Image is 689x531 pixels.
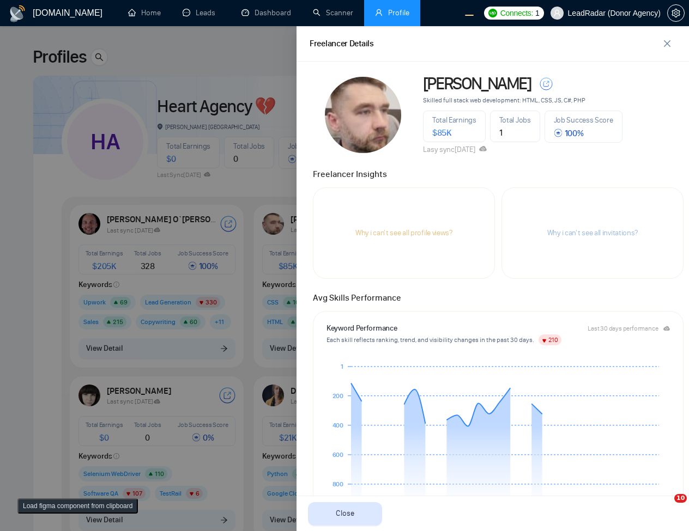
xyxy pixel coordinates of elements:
[659,39,675,48] span: close
[667,9,685,17] a: setting
[652,494,678,520] iframe: Intercom live chat
[554,128,584,138] span: 100 %
[499,127,503,138] span: 1
[333,451,344,459] tspan: 600
[310,37,374,51] div: Freelancer Details
[588,325,658,332] div: Last 30 days performance
[658,35,676,52] button: close
[488,9,497,17] img: upwork-logo.png
[375,9,383,16] span: user
[333,481,344,489] tspan: 800
[333,422,344,429] tspan: 400
[308,502,382,526] button: Close
[499,115,531,125] span: Total Jobs
[423,96,585,104] span: Skilled full stack web development: HTML, CSS, JS, C#, PHP
[327,334,670,345] article: Each skill reflects ranking, trend, and visibility changes in the past 30 days.
[355,229,452,237] article: Why i can't see all profile views?
[9,5,26,22] img: logo
[325,77,401,153] img: c1GnP6tI2fZeTQoaPakNCGSbttlxY96JpySOFKoxqjpGQPglbqihd6ZgYHuU04B040
[313,8,353,17] a: searchScanner
[423,145,487,154] span: Lasy sync [DATE]
[333,392,344,400] tspan: 200
[128,8,161,17] a: homeHome
[547,229,638,237] article: Why i can't see all invitations?
[554,115,613,125] span: Job Success Score
[674,494,687,503] span: 10
[313,292,401,303] span: Avg Skills Performance
[241,8,291,17] a: dashboardDashboard
[500,7,533,19] span: Connects:
[327,322,397,334] article: Keyword Performance
[667,4,685,22] button: setting
[313,169,387,179] span: Freelancer Insights
[341,363,343,371] tspan: 1
[336,508,354,520] span: Close
[183,8,220,17] a: messageLeads
[432,127,451,138] span: $ 85K
[553,9,561,17] span: user
[548,336,558,344] span: 210
[535,7,540,19] span: 1
[423,75,622,93] a: [PERSON_NAME]
[423,75,531,93] span: [PERSON_NAME]
[432,115,476,125] span: Total Earnings
[388,8,409,17] span: Profile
